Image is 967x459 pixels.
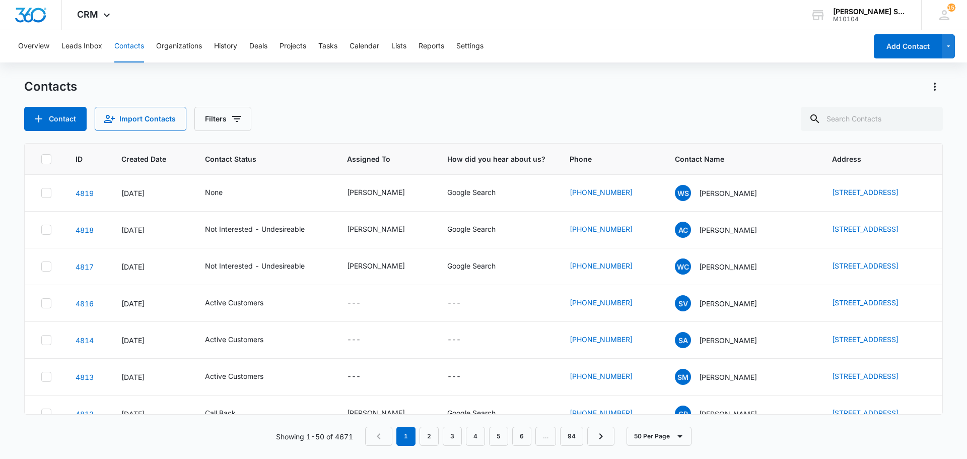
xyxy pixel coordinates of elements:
[832,334,917,346] div: Address - 108 Highland Terrace, Southlake, TX, 76092 - Select to Edit Field
[347,154,408,164] span: Assigned To
[24,79,77,94] h1: Contacts
[76,189,94,198] a: Navigate to contact details page for William Stockey
[447,187,514,199] div: How did you hear about us? - Google Search - Select to Edit Field
[447,297,461,309] div: ---
[832,335,899,344] a: [STREET_ADDRESS]
[832,260,917,273] div: Address - 1151 Black Stallion Ct., Naperville, IL, 60540 - Select to Edit Field
[699,225,757,235] p: [PERSON_NAME]
[205,260,323,273] div: Contact Status - Not Interested - Undesireable - Select to Edit Field
[874,34,942,58] button: Add Contact
[205,371,282,383] div: Contact Status - Active Customers - Select to Edit Field
[114,30,144,62] button: Contacts
[570,334,651,346] div: Phone - 5107175602 - Select to Edit Field
[347,371,361,383] div: ---
[205,224,305,234] div: Not Interested - Undesireable
[832,298,899,307] a: [STREET_ADDRESS]
[447,154,545,164] span: How did you hear about us?
[121,261,181,272] div: [DATE]
[76,299,94,308] a: Navigate to contact details page for Smita Vhatt
[249,30,267,62] button: Deals
[587,427,614,446] a: Next Page
[24,107,87,131] button: Add Contact
[347,297,379,309] div: Assigned To - - Select to Edit Field
[699,298,757,309] p: [PERSON_NAME]
[121,225,181,235] div: [DATE]
[447,408,514,420] div: How did you hear about us? - Google Search - Select to Edit Field
[560,427,583,446] a: Page 94
[205,408,236,418] div: Call Back
[447,334,461,346] div: ---
[675,332,691,348] span: SA
[121,188,181,199] div: [DATE]
[350,30,379,62] button: Calendar
[447,260,496,271] div: Google Search
[947,4,955,12] div: notifications count
[570,297,633,308] a: [PHONE_NUMBER]
[443,427,462,446] a: Page 3
[95,107,186,131] button: Import Contacts
[833,8,907,16] div: account name
[675,295,775,311] div: Contact Name - Smita Vhatt - Select to Edit Field
[347,187,423,199] div: Assigned To - Ted DiMayo - Select to Edit Field
[570,408,633,418] a: [PHONE_NUMBER]
[347,260,423,273] div: Assigned To - Ted DiMayo - Select to Edit Field
[347,260,405,271] div: [PERSON_NAME]
[447,224,514,236] div: How did you hear about us? - Google Search - Select to Edit Field
[396,427,416,446] em: 1
[214,30,237,62] button: History
[347,334,361,346] div: ---
[675,369,775,385] div: Contact Name - Syed Meer - Select to Edit Field
[832,261,899,270] a: [STREET_ADDRESS]
[832,297,917,309] div: Address - 2668 Haddassah, Naperville, IL, 60565 - Select to Edit Field
[570,187,633,198] a: [PHONE_NUMBER]
[699,261,757,272] p: [PERSON_NAME]
[194,107,251,131] button: Filters
[121,154,166,164] span: Created Date
[447,297,479,309] div: How did you hear about us? - - Select to Edit Field
[832,225,899,233] a: [STREET_ADDRESS]
[205,297,263,308] div: Active Customers
[121,298,181,309] div: [DATE]
[570,187,651,199] div: Phone - 6307684428 - Select to Edit Field
[447,224,496,234] div: Google Search
[420,427,439,446] a: Page 2
[675,406,775,422] div: Contact Name - Gopi Patel - Select to Edit Field
[927,79,943,95] button: Actions
[18,30,49,62] button: Overview
[205,154,308,164] span: Contact Status
[76,336,94,345] a: Navigate to contact details page for Surya Akella
[570,334,633,345] a: [PHONE_NUMBER]
[699,372,757,382] p: [PERSON_NAME]
[675,332,775,348] div: Contact Name - Surya Akella - Select to Edit Field
[512,427,531,446] a: Page 6
[832,372,899,380] a: [STREET_ADDRESS]
[76,226,94,234] a: Navigate to contact details page for Aldin Cutahija
[205,371,263,381] div: Active Customers
[570,371,633,381] a: [PHONE_NUMBER]
[347,297,361,309] div: ---
[832,154,912,164] span: Address
[447,260,514,273] div: How did you hear about us? - Google Search - Select to Edit Field
[699,188,757,199] p: [PERSON_NAME]
[570,260,651,273] div: Phone - 6308634689 - Select to Edit Field
[832,187,917,199] div: Address - 224 Paradise Parkway, Oswego, IL, 60543 - Select to Edit Field
[675,369,691,385] span: SM
[121,372,181,382] div: [DATE]
[675,258,775,275] div: Contact Name - Wendy Condon - Select to Edit Field
[675,154,793,164] span: Contact Name
[365,427,614,446] nav: Pagination
[570,260,633,271] a: [PHONE_NUMBER]
[570,297,651,309] div: Phone - 6309265492 - Select to Edit Field
[121,335,181,346] div: [DATE]
[832,188,899,196] a: [STREET_ADDRESS]
[833,16,907,23] div: account id
[447,334,479,346] div: How did you hear about us? - - Select to Edit Field
[347,187,405,198] div: [PERSON_NAME]
[419,30,444,62] button: Reports
[447,187,496,198] div: Google Search
[832,408,917,420] div: Address - 308 Castle Drive, Elk Grove Village, IL, 60007 - Select to Edit Field
[675,295,691,311] span: SV
[347,224,405,234] div: [PERSON_NAME]
[447,371,461,383] div: ---
[489,427,508,446] a: Page 5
